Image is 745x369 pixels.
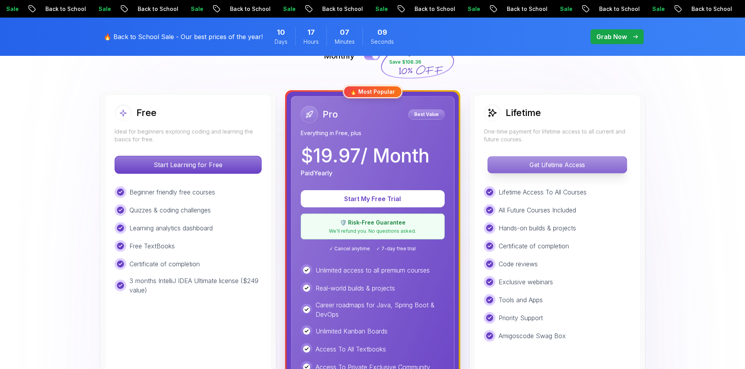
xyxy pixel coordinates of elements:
[303,38,319,46] span: Hours
[497,5,551,13] p: Back to School
[458,5,483,13] p: Sale
[301,146,429,165] p: $ 19.97 / Month
[335,38,355,46] span: Minutes
[89,5,114,13] p: Sale
[129,187,215,197] p: Beginner friendly free courses
[506,107,541,119] h2: Lifetime
[487,156,627,173] button: Get Lifetime Access
[307,27,315,38] span: 17 Hours
[274,5,299,13] p: Sale
[115,161,262,169] a: Start Learning for Free
[115,128,262,143] p: Ideal for beginners exploring coding and learning the basics for free.
[340,27,349,38] span: 7 Minutes
[316,266,430,275] p: Unlimited access to all premium courses
[306,228,440,234] p: We'll refund you. No questions asked.
[129,241,175,251] p: Free TextBooks
[316,344,386,354] p: Access To All Textbooks
[377,27,387,38] span: 9 Seconds
[488,157,627,173] p: Get Lifetime Access
[128,5,181,13] p: Back to School
[104,32,263,41] p: 🔥 Back to School Sale - Our best prices of the year!
[409,111,443,118] p: Best Value
[682,5,735,13] p: Back to School
[499,277,553,287] p: Exclusive webinars
[129,223,213,233] p: Learning analytics dashboard
[366,5,391,13] p: Sale
[323,108,338,121] h2: Pro
[405,5,458,13] p: Back to School
[306,219,440,226] p: 🛡️ Risk-Free Guarantee
[275,38,287,46] span: Days
[301,168,332,178] p: Paid Yearly
[324,50,355,61] p: Monthly
[371,38,394,46] span: Seconds
[551,5,576,13] p: Sale
[129,205,211,215] p: Quizzes & coding challenges
[590,5,643,13] p: Back to School
[136,107,156,119] h2: Free
[499,187,587,197] p: Lifetime Access To All Courses
[36,5,89,13] p: Back to School
[115,156,261,173] p: Start Learning for Free
[499,241,569,251] p: Certificate of completion
[499,313,543,323] p: Priority Support
[376,246,416,252] span: ✓ 7-day free trial
[499,205,576,215] p: All Future Courses Included
[499,295,543,305] p: Tools and Apps
[310,194,435,203] p: Start My Free Trial
[643,5,668,13] p: Sale
[277,27,285,38] span: 10 Days
[313,5,366,13] p: Back to School
[301,190,445,207] button: Start My Free Trial
[316,300,445,319] p: Career roadmaps for Java, Spring Boot & DevOps
[301,129,445,137] p: Everything in Free, plus
[316,283,395,293] p: Real-world builds & projects
[596,32,627,41] p: Grab Now
[181,5,206,13] p: Sale
[329,246,370,252] span: ✓ Cancel anytime
[316,326,388,336] p: Unlimited Kanban Boards
[129,276,262,295] p: 3 months IntelliJ IDEA Ultimate license ($249 value)
[499,331,566,340] p: Amigoscode Swag Box
[499,259,538,269] p: Code reviews
[221,5,274,13] p: Back to School
[115,156,262,174] button: Start Learning for Free
[499,223,576,233] p: Hands-on builds & projects
[129,259,200,269] p: Certificate of completion
[484,161,631,169] a: Get Lifetime Access
[484,128,631,143] p: One-time payment for lifetime access to all current and future courses.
